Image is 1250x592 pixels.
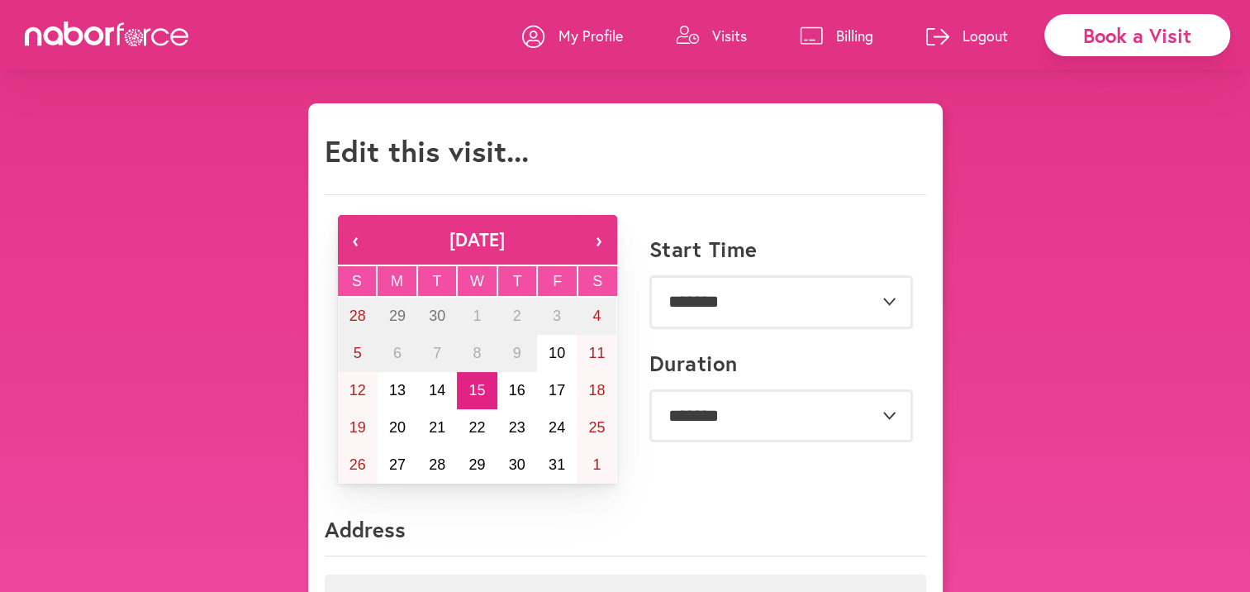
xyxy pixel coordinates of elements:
abbr: November 1, 2025 [592,456,601,473]
button: October 19, 2025 [338,409,378,446]
abbr: September 29, 2025 [389,308,406,324]
abbr: October 2, 2025 [513,308,521,324]
button: September 30, 2025 [417,298,457,335]
abbr: October 15, 2025 [468,382,485,399]
abbr: October 8, 2025 [473,345,481,361]
button: September 29, 2025 [378,298,417,335]
button: October 4, 2025 [577,298,616,335]
button: November 1, 2025 [577,446,616,484]
abbr: Monday [391,273,403,289]
abbr: October 30, 2025 [509,456,525,473]
button: October 29, 2025 [457,446,497,484]
button: [DATE] [374,215,581,265]
button: October 21, 2025 [417,409,457,446]
label: Duration [649,351,738,376]
button: October 24, 2025 [537,409,577,446]
button: October 3, 2025 [537,298,577,335]
a: Logout [926,11,1008,60]
a: Billing [800,11,873,60]
abbr: October 27, 2025 [389,456,406,473]
abbr: October 18, 2025 [588,382,605,399]
p: My Profile [558,26,623,45]
button: September 28, 2025 [338,298,378,335]
button: October 28, 2025 [417,446,457,484]
button: October 22, 2025 [457,409,497,446]
p: Address [325,515,926,556]
button: October 11, 2025 [577,335,616,372]
abbr: October 7, 2025 [433,345,441,361]
button: October 15, 2025 [457,372,497,409]
button: ‹ [338,215,374,265]
button: October 31, 2025 [537,446,577,484]
button: October 12, 2025 [338,372,378,409]
abbr: September 28, 2025 [349,308,366,324]
abbr: October 1, 2025 [473,308,481,324]
button: October 14, 2025 [417,372,457,409]
abbr: Tuesday [432,273,441,289]
abbr: October 23, 2025 [509,419,525,436]
abbr: October 10, 2025 [549,345,565,361]
abbr: October 17, 2025 [549,382,565,399]
abbr: October 21, 2025 [429,419,445,436]
abbr: October 31, 2025 [549,456,565,473]
p: Visits [712,26,747,45]
button: October 5, 2025 [338,335,378,372]
button: October 6, 2025 [378,335,417,372]
button: October 25, 2025 [577,409,616,446]
button: October 1, 2025 [457,298,497,335]
abbr: Wednesday [470,273,484,289]
button: October 16, 2025 [497,372,537,409]
button: October 7, 2025 [417,335,457,372]
abbr: October 14, 2025 [429,382,445,399]
abbr: October 24, 2025 [549,419,565,436]
button: October 20, 2025 [378,409,417,446]
button: October 27, 2025 [378,446,417,484]
abbr: Friday [553,273,562,289]
abbr: October 9, 2025 [513,345,521,361]
abbr: October 26, 2025 [349,456,366,473]
abbr: October 16, 2025 [509,382,525,399]
button: October 26, 2025 [338,446,378,484]
abbr: Sunday [352,273,362,289]
abbr: October 28, 2025 [429,456,445,473]
button: October 8, 2025 [457,335,497,372]
abbr: October 25, 2025 [588,419,605,436]
button: October 18, 2025 [577,372,616,409]
button: October 17, 2025 [537,372,577,409]
button: October 10, 2025 [537,335,577,372]
abbr: October 19, 2025 [349,419,366,436]
button: October 2, 2025 [497,298,537,335]
abbr: October 20, 2025 [389,419,406,436]
abbr: Saturday [592,273,602,289]
button: › [581,215,617,265]
abbr: October 12, 2025 [349,382,366,399]
abbr: October 13, 2025 [389,382,406,399]
abbr: October 4, 2025 [592,308,601,324]
label: Start Time [649,236,758,262]
h1: Edit this visit... [325,133,529,169]
abbr: October 6, 2025 [393,345,402,361]
abbr: October 3, 2025 [553,308,561,324]
p: Logout [962,26,1008,45]
abbr: October 11, 2025 [588,345,605,361]
abbr: October 5, 2025 [354,345,362,361]
div: Book a Visit [1044,14,1230,56]
button: October 13, 2025 [378,372,417,409]
abbr: September 30, 2025 [429,308,445,324]
abbr: October 29, 2025 [468,456,485,473]
abbr: Thursday [513,273,522,289]
p: Billing [836,26,873,45]
a: My Profile [522,11,623,60]
button: October 9, 2025 [497,335,537,372]
button: October 30, 2025 [497,446,537,484]
abbr: October 22, 2025 [468,419,485,436]
button: October 23, 2025 [497,409,537,446]
a: Visits [676,11,747,60]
